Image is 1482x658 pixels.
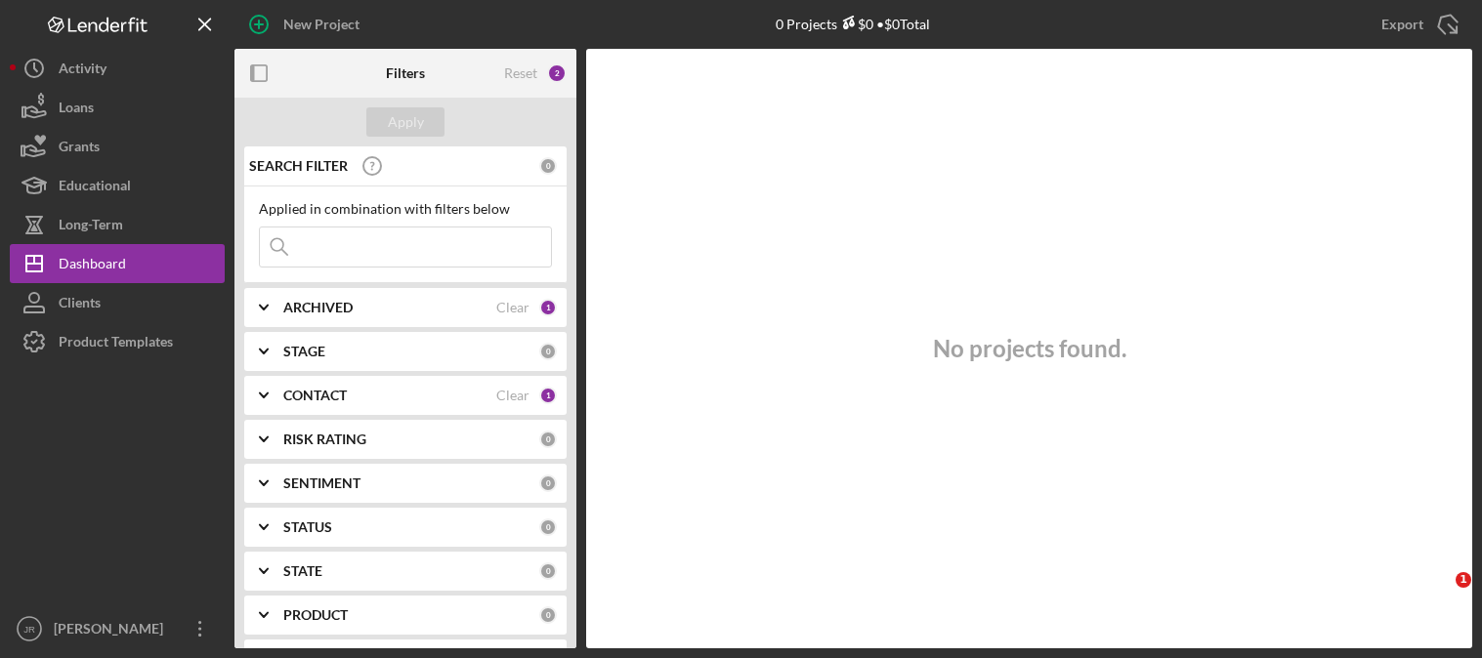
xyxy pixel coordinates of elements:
div: 2 [547,63,567,83]
button: Apply [366,107,445,137]
b: ARCHIVED [283,300,353,315]
button: Activity [10,49,225,88]
b: Filters [386,65,425,81]
b: STAGE [283,344,325,359]
div: Dashboard [59,244,126,288]
div: [PERSON_NAME] [49,609,176,653]
b: RISK RATING [283,432,366,447]
b: SEARCH FILTER [249,158,348,174]
div: $0 [837,16,873,32]
button: New Project [234,5,379,44]
div: 0 [539,606,557,624]
div: 0 [539,343,557,360]
div: 0 Projects • $0 Total [776,16,930,32]
button: JR[PERSON_NAME] [10,609,225,648]
span: 1 [1456,572,1471,588]
div: 0 [539,518,557,536]
div: 0 [539,157,557,175]
b: STATE [283,563,322,579]
div: Clients [59,283,101,327]
div: Reset [504,65,537,81]
div: Long-Term [59,205,123,249]
div: Export [1381,5,1423,44]
button: Long-Term [10,205,225,244]
div: Apply [388,107,424,137]
div: Clear [496,300,529,315]
button: Dashboard [10,244,225,283]
iframe: Intercom live chat [1416,572,1462,619]
b: SENTIMENT [283,475,360,491]
button: Loans [10,88,225,127]
button: Export [1362,5,1472,44]
div: 1 [539,299,557,316]
text: JR [23,624,35,635]
div: Product Templates [59,322,173,366]
div: 0 [539,474,557,492]
div: Applied in combination with filters below [259,201,552,217]
div: Loans [59,88,94,132]
div: Educational [59,166,131,210]
b: PRODUCT [283,607,348,623]
h3: No projects found. [933,335,1126,362]
div: 0 [539,431,557,448]
div: New Project [283,5,360,44]
div: 0 [539,562,557,580]
div: Grants [59,127,100,171]
div: Activity [59,49,106,93]
div: Clear [496,388,529,403]
button: Educational [10,166,225,205]
b: CONTACT [283,388,347,403]
button: Clients [10,283,225,322]
div: 1 [539,387,557,404]
b: STATUS [283,519,332,535]
button: Grants [10,127,225,166]
button: Product Templates [10,322,225,361]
